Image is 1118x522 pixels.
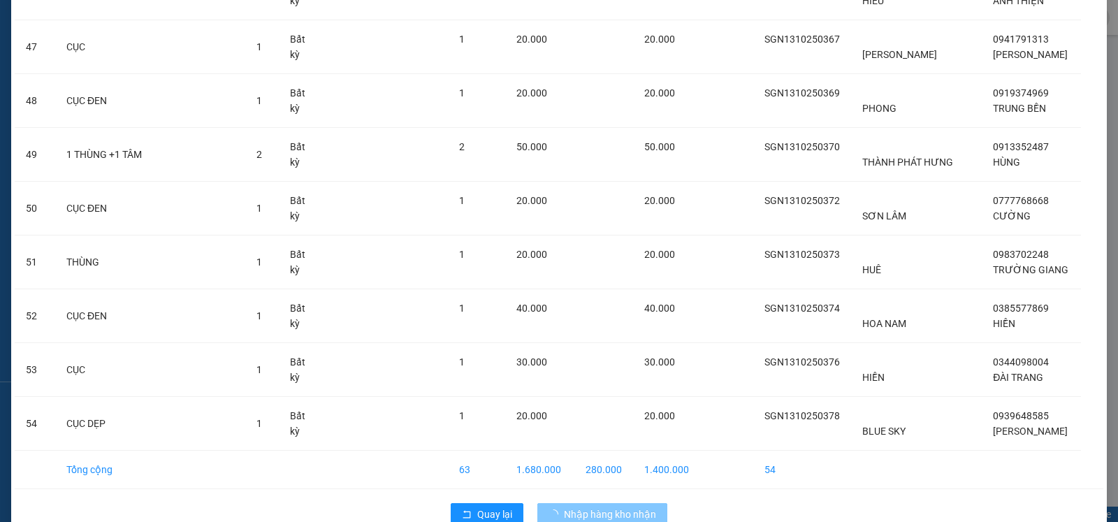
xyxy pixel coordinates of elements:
span: SƠN LÂM [862,210,906,222]
span: 1 [459,356,465,368]
span: 0913352487 [993,141,1049,152]
td: 54 [15,397,55,451]
span: 0777768668 [993,195,1049,206]
span: TRƯỜNG GIANG [993,264,1068,275]
span: SGN1310250367 [764,34,840,45]
td: 47 [15,20,55,74]
span: 1 [459,195,465,206]
td: 1.680.000 [505,451,574,489]
td: Bất kỳ [279,235,328,289]
span: ĐÀI TRANG [993,372,1043,383]
span: 20.000 [644,34,675,45]
td: CỤC ĐEN [55,74,245,128]
span: 2 [256,149,262,160]
span: SGN1310250373 [764,249,840,260]
span: 1 [459,249,465,260]
span: SGN1310250376 [764,356,840,368]
span: [PERSON_NAME] [862,49,937,60]
span: SGN1310250370 [764,141,840,152]
span: 40.000 [644,303,675,314]
span: 50.000 [516,141,547,152]
span: 0941791313 [993,34,1049,45]
span: HOA NAM [862,318,906,329]
span: 1 [256,256,262,268]
span: 2 [459,141,465,152]
span: SGN1310250369 [764,87,840,99]
span: HIỀN [862,372,885,383]
span: [PERSON_NAME] [993,426,1068,437]
span: 50.000 [644,141,675,152]
span: 20.000 [644,87,675,99]
span: 20.000 [516,195,547,206]
span: SGN1310250374 [764,303,840,314]
span: 40.000 [516,303,547,314]
span: SGN1310250372 [764,195,840,206]
span: 20.000 [644,249,675,260]
span: Quay lại [477,507,512,522]
td: Bất kỳ [279,128,328,182]
span: 1 [459,34,465,45]
td: Bất kỳ [279,397,328,451]
span: HIỀN [993,318,1015,329]
span: BLUE SKY [862,426,906,437]
span: SGN1310250378 [764,410,840,421]
span: 1 [459,303,465,314]
td: Bất kỳ [279,343,328,397]
span: 0385577869 [993,303,1049,314]
span: 20.000 [644,195,675,206]
span: 0919374969 [993,87,1049,99]
span: HÙNG [993,157,1020,168]
span: 0939648585 [993,410,1049,421]
span: 0983702248 [993,249,1049,260]
td: Bất kỳ [279,74,328,128]
td: CỤC ĐEN [55,289,245,343]
span: 1 [256,364,262,375]
span: 20.000 [516,410,547,421]
td: 51 [15,235,55,289]
td: Bất kỳ [279,289,328,343]
span: CƯỜNG [993,210,1031,222]
span: 0344098004 [993,356,1049,368]
td: 52 [15,289,55,343]
span: TRUNG BỀN [993,103,1046,114]
span: [PERSON_NAME] [993,49,1068,60]
td: 54 [753,451,851,489]
td: CỤC ĐEN [55,182,245,235]
span: 20.000 [516,87,547,99]
span: 1 [256,95,262,106]
span: 20.000 [516,34,547,45]
td: CỤC [55,20,245,74]
td: Tổng cộng [55,451,245,489]
span: 1 [459,410,465,421]
td: THÙNG [55,235,245,289]
span: 20.000 [644,410,675,421]
td: 63 [448,451,505,489]
span: HUÊ [862,264,881,275]
span: 1 [256,203,262,214]
span: 20.000 [516,249,547,260]
span: loading [549,509,564,519]
td: CỤC [55,343,245,397]
span: 30.000 [516,356,547,368]
span: PHONG [862,103,896,114]
td: 50 [15,182,55,235]
td: Bất kỳ [279,20,328,74]
span: Nhập hàng kho nhận [564,507,656,522]
td: 53 [15,343,55,397]
span: rollback [462,509,472,521]
td: 1.400.000 [633,451,700,489]
td: 1 THÙNG +1 TÂM [55,128,245,182]
td: CỤC DẸP [55,397,245,451]
span: 1 [256,418,262,429]
td: 48 [15,74,55,128]
span: 30.000 [644,356,675,368]
span: 1 [459,87,465,99]
td: 280.000 [574,451,633,489]
td: Bất kỳ [279,182,328,235]
span: THÀNH PHÁT HƯNG [862,157,953,168]
td: 49 [15,128,55,182]
span: 1 [256,41,262,52]
span: 1 [256,310,262,321]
